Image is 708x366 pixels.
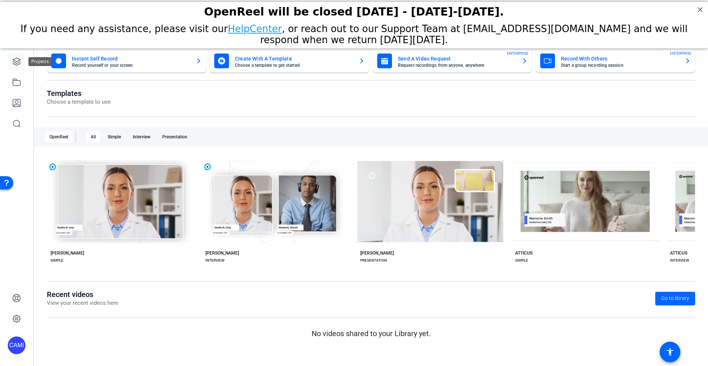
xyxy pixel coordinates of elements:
mat-card-subtitle: Start a group recording session [561,63,679,68]
div: [PERSON_NAME] [360,250,394,256]
span: If you need any assistance, please visit our , or reach out to our Support Team at [EMAIL_ADDRESS... [21,21,688,44]
mat-card-subtitle: Choose a template to get started [235,63,353,68]
div: [PERSON_NAME] [205,250,239,256]
div: OpenReel will be closed [DATE] - [DATE]-[DATE]. [9,3,699,16]
div: SIMPLE [51,258,63,263]
mat-card-title: Create With A Template [235,54,353,63]
div: All [86,131,100,143]
p: Choose a template to use [47,98,111,106]
button: Instant Self RecordRecord yourself or your screen [47,49,206,73]
div: SIMPLE [515,258,528,263]
div: Interview [128,131,155,143]
div: CAMI [8,336,25,354]
div: Projects [28,57,52,66]
div: INTERVIEW [670,258,689,263]
h1: Recent videos [47,290,118,299]
a: Go to library [655,292,695,305]
div: ATTICUS [670,250,687,256]
mat-icon: accessibility [666,348,674,356]
div: [PERSON_NAME] [51,250,84,256]
div: PRESENTATION [360,258,387,263]
mat-card-title: Send A Video Request [398,54,516,63]
div: Presentation [158,131,192,143]
span: Go to library [661,294,689,302]
div: OpenReel [45,131,73,143]
mat-card-title: Instant Self Record [72,54,190,63]
mat-card-subtitle: Record yourself or your screen [72,63,190,68]
mat-card-subtitle: Request recordings from anyone, anywhere [398,63,516,68]
a: HelpCenter [228,21,282,32]
mat-card-title: Record With Others [561,54,679,63]
p: View your recent videos here [47,299,118,307]
div: INTERVIEW [205,258,225,263]
h1: Templates [47,89,111,98]
button: Record With OthersStart a group recording sessionENTERPRISE [536,49,695,73]
span: ENTERPRISE [670,51,691,56]
div: ATTICUS [515,250,532,256]
p: No videos shared to your Library yet. [47,328,695,339]
div: Simple [103,131,125,143]
button: Send A Video RequestRequest recordings from anyone, anywhereENTERPRISE [373,49,532,73]
span: ENTERPRISE [507,51,528,56]
button: Create With A TemplateChoose a template to get started [210,49,369,73]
